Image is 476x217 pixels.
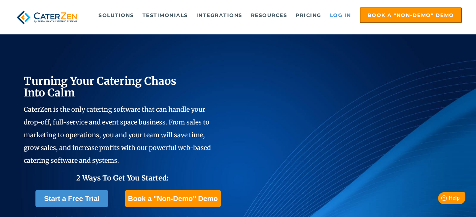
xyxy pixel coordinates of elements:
[292,8,325,22] a: Pricing
[95,8,138,22] a: Solutions
[125,190,220,207] a: Book a "Non-Demo" Demo
[14,7,79,27] img: caterzen
[91,7,462,23] div: Navigation Menu
[413,189,468,209] iframe: Help widget launcher
[24,105,211,165] span: CaterZen is the only catering software that can handle your drop-off, full-service and event spac...
[24,74,177,99] span: Turning Your Catering Chaos Into Calm
[326,8,355,22] a: Log in
[247,8,291,22] a: Resources
[139,8,191,22] a: Testimonials
[76,173,169,182] span: 2 Ways To Get You Started:
[360,7,462,23] a: Book a "Non-Demo" Demo
[35,190,108,207] a: Start a Free Trial
[193,8,246,22] a: Integrations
